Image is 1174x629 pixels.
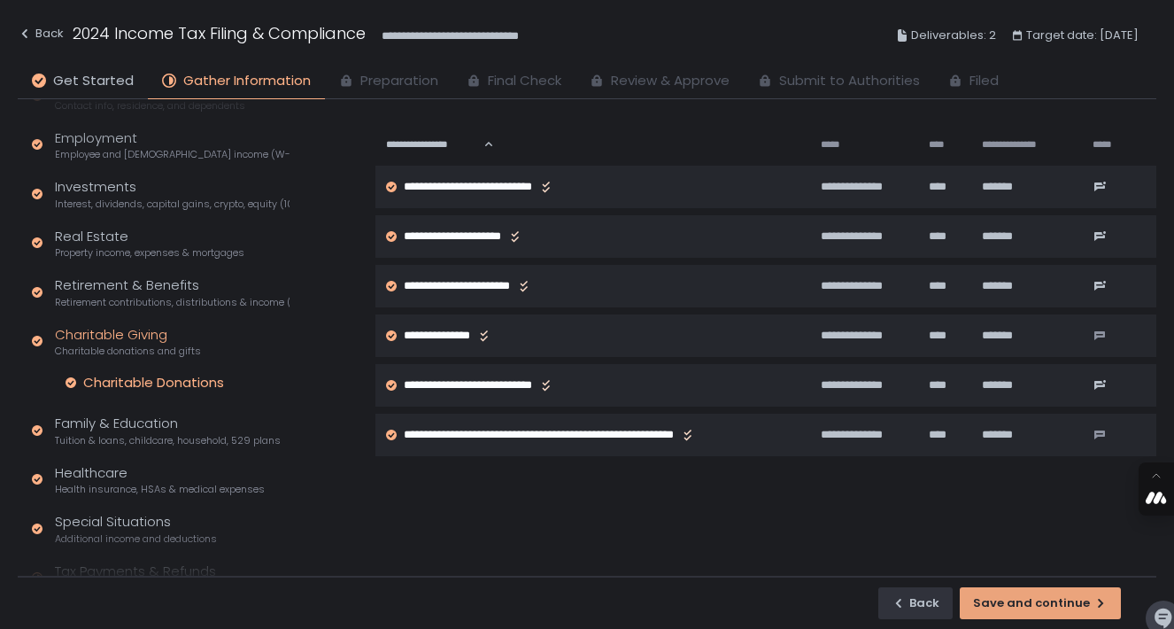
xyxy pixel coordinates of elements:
div: Charitable Giving [55,325,201,359]
span: Contact info, residence, and dependents [55,99,245,113]
div: Investments [55,177,290,211]
span: Review & Approve [611,71,730,91]
span: Health insurance, HSAs & medical expenses [55,483,265,496]
div: Healthcare [55,463,265,497]
div: Back [892,595,939,611]
span: Tuition & loans, childcare, household, 529 plans [55,434,281,447]
span: Gather Information [183,71,311,91]
div: Back [18,23,64,44]
div: Employment [55,128,290,162]
span: Property income, expenses & mortgages [55,246,244,260]
span: Final Check [488,71,561,91]
button: Back [18,21,64,50]
span: Deliverables: 2 [911,25,996,46]
span: Employee and [DEMOGRAPHIC_DATA] income (W-2s) [55,148,290,161]
div: Family & Education [55,414,281,447]
h1: 2024 Income Tax Filing & Compliance [73,21,366,45]
div: Tax Payments & Refunds [55,562,238,595]
div: Save and continue [973,595,1108,611]
div: Special Situations [55,512,217,546]
span: Additional income and deductions [55,532,217,546]
span: Retirement contributions, distributions & income (1099-R, 5498) [55,296,290,309]
span: Filed [969,71,999,91]
span: Charitable donations and gifts [55,345,201,358]
button: Back [878,587,953,619]
button: Save and continue [960,587,1121,619]
div: Retirement & Benefits [55,276,290,309]
span: Preparation [360,71,438,91]
span: Interest, dividends, capital gains, crypto, equity (1099s, K-1s) [55,198,290,211]
span: Target date: [DATE] [1026,25,1139,46]
span: Get Started [53,71,134,91]
div: Charitable Donations [83,374,224,392]
span: Submit to Authorities [779,71,920,91]
div: Real Estate [55,227,244,260]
